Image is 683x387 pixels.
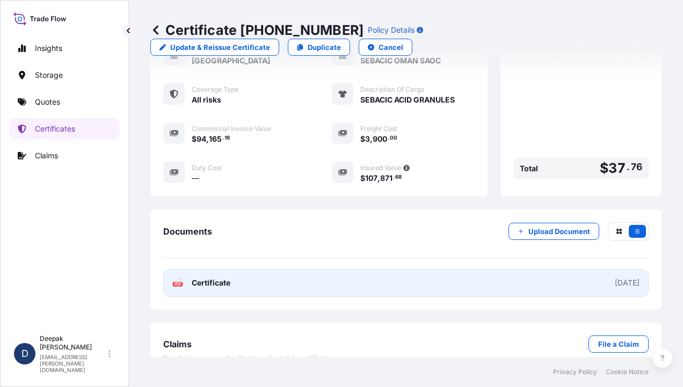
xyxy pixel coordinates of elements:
span: . [393,176,395,179]
span: Coverage Type [192,85,238,94]
a: PDFCertificate[DATE] [163,269,649,297]
a: Storage [9,64,120,86]
p: [EMAIL_ADDRESS][PERSON_NAME][DOMAIN_NAME] [40,354,106,373]
p: Certificates [35,123,75,134]
span: Documents [163,226,212,237]
p: Storage [35,70,63,81]
p: Claims [35,150,58,161]
span: No claims were submitted against this certificate . [163,353,335,364]
p: Policy Details [368,25,415,35]
a: Quotes [9,91,120,113]
p: Cancel [379,42,403,53]
span: 3 [365,135,370,143]
a: Update & Reissue Certificate [150,39,279,56]
a: Duplicate [288,39,350,56]
span: Claims [163,339,192,349]
span: SEBACIC ACID GRANULES [360,94,455,105]
span: D [21,348,28,359]
button: Cancel [359,39,412,56]
a: File a Claim [588,335,649,353]
span: $ [192,135,197,143]
span: $ [360,174,365,182]
a: Insights [9,38,120,59]
span: . [627,164,630,170]
span: , [370,135,373,143]
span: 37 [608,162,625,175]
span: 16 [224,136,230,140]
span: Description Of Cargo [360,85,424,94]
a: Claims [9,145,120,166]
span: 900 [373,135,387,143]
span: 94 [197,135,206,143]
p: File a Claim [598,339,639,349]
span: 76 [631,164,642,170]
span: Commercial Invoice Value [192,125,271,133]
span: Insured Value [360,164,401,172]
p: Quotes [35,97,60,107]
a: Certificates [9,118,120,140]
span: Freight Cost [360,125,397,133]
p: Duplicate [308,42,341,53]
button: Upload Document [508,223,599,240]
span: 68 [395,176,402,179]
span: $ [360,135,365,143]
p: Insights [35,43,62,54]
span: , [206,135,209,143]
a: Cookie Notice [606,368,649,376]
span: 107 [365,174,377,182]
div: [DATE] [615,278,640,288]
p: Upload Document [528,226,590,237]
span: — [192,173,199,184]
p: Update & Reissue Certificate [170,42,270,53]
p: Certificate [PHONE_NUMBER] [150,21,364,39]
a: Privacy Policy [553,368,597,376]
span: Total [520,163,538,174]
text: PDF [175,282,181,286]
span: 165 [209,135,222,143]
span: , [377,174,380,182]
span: $ [600,162,608,175]
span: . [388,136,389,140]
span: All risks [192,94,221,105]
span: . [222,136,224,140]
p: Deepak [PERSON_NAME] [40,334,106,352]
span: Certificate [192,278,230,288]
span: Duty Cost [192,164,222,172]
span: 00 [390,136,397,140]
span: 871 [380,174,393,182]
